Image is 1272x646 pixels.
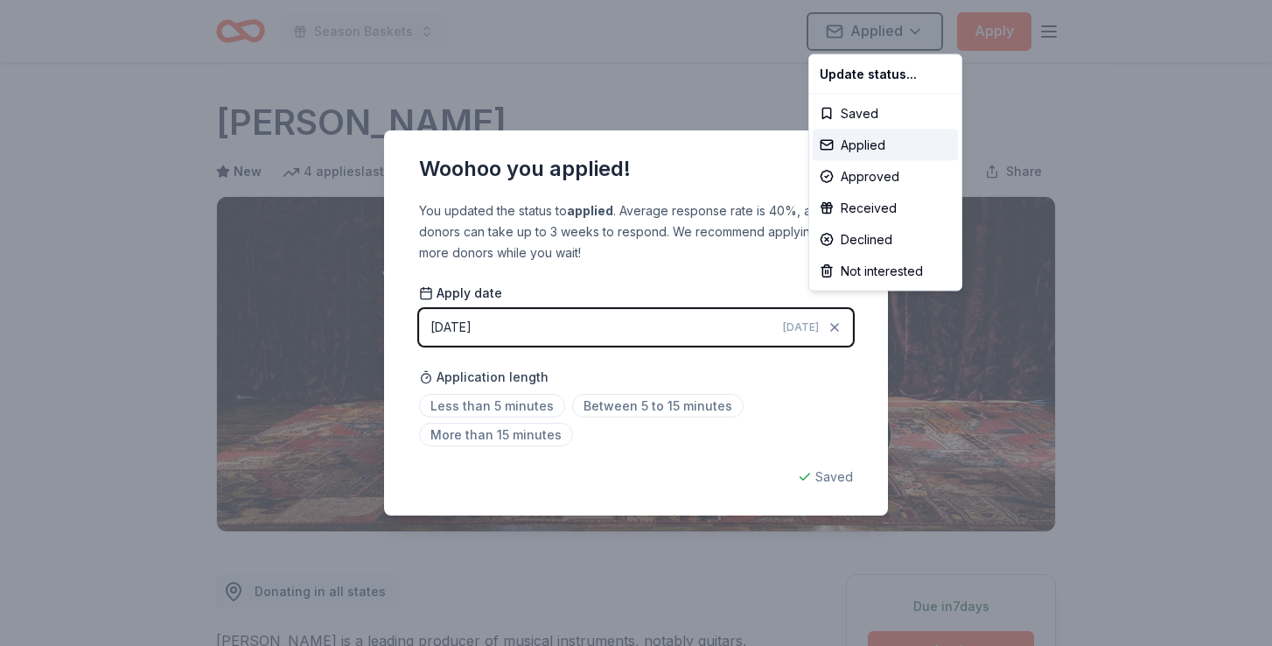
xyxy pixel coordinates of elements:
[813,130,958,161] div: Applied
[813,193,958,224] div: Received
[813,256,958,287] div: Not interested
[813,98,958,130] div: Saved
[314,21,413,42] span: Season Baskets
[813,161,958,193] div: Approved
[813,59,958,90] div: Update status...
[813,224,958,256] div: Declined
